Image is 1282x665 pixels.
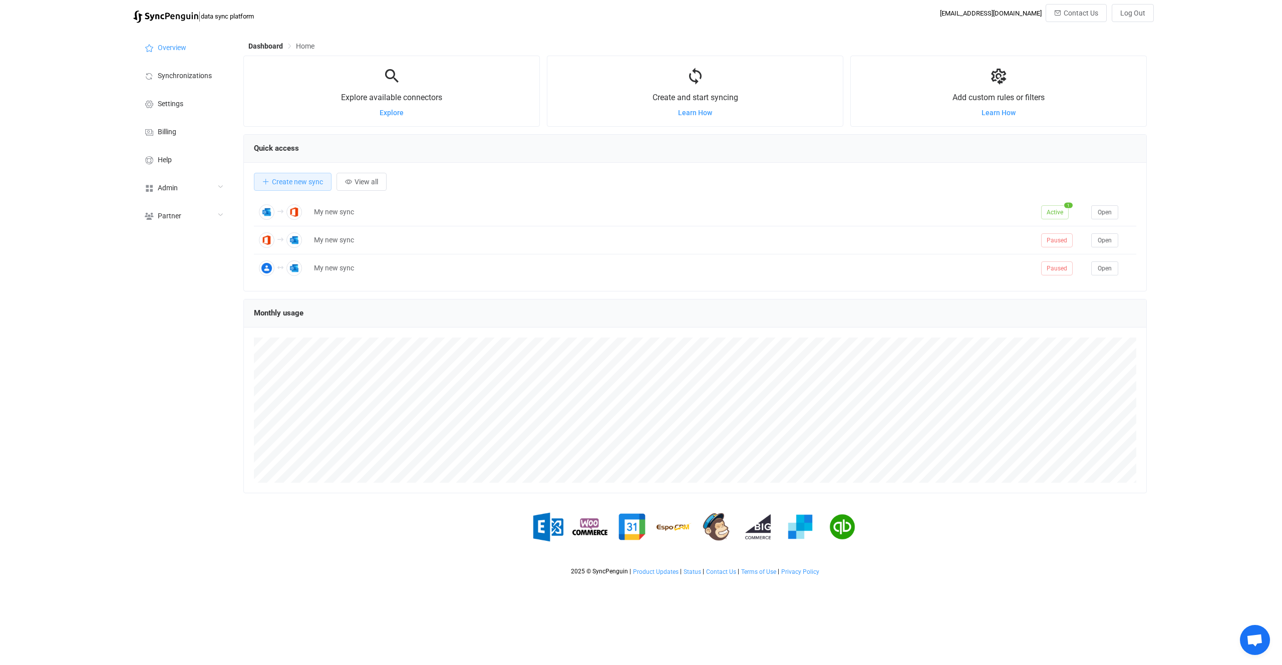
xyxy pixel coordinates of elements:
[738,568,739,575] span: |
[254,308,303,317] span: Monthly usage
[158,156,172,164] span: Help
[706,568,737,575] a: Contact Us
[309,234,1036,246] div: My new sync
[133,89,233,117] a: Settings
[1041,233,1073,247] span: Paused
[633,568,679,575] span: Product Updates
[1091,236,1118,244] a: Open
[778,568,779,575] span: |
[337,173,387,191] button: View all
[286,232,302,248] img: Outlook Calendar Meetings
[629,568,631,575] span: |
[657,509,692,544] img: espo-crm.png
[158,212,181,220] span: Partner
[952,93,1045,102] span: Add custom rules or filters
[1046,4,1107,22] button: Contact Us
[1041,261,1073,275] span: Paused
[1091,208,1118,216] a: Open
[572,509,607,544] img: woo-commerce.png
[1064,202,1073,208] span: 1
[1041,205,1069,219] span: Active
[133,61,233,89] a: Synchronizations
[680,568,682,575] span: |
[341,93,442,102] span: Explore available connectors
[355,178,378,186] span: View all
[741,509,776,544] img: big-commerce.png
[940,10,1042,17] div: [EMAIL_ADDRESS][DOMAIN_NAME]
[254,173,332,191] button: Create new sync
[614,509,650,544] img: google.png
[1091,233,1118,247] button: Open
[259,260,274,276] img: Google Contacts
[1098,237,1112,244] span: Open
[706,568,736,575] span: Contact Us
[272,178,323,186] span: Create new sync
[133,145,233,173] a: Help
[133,11,198,23] img: syncpenguin.svg
[982,109,1016,117] a: Learn How
[259,204,274,220] img: Outlook Calendar Meetings
[133,117,233,145] a: Billing
[198,9,201,23] span: |
[741,568,777,575] a: Terms of Use
[248,42,283,50] span: Dashboard
[1112,4,1154,22] button: Log Out
[781,568,820,575] a: Privacy Policy
[1091,264,1118,272] a: Open
[248,43,314,50] div: Breadcrumb
[1091,261,1118,275] button: Open
[1120,9,1145,17] span: Log Out
[1064,9,1098,17] span: Contact Us
[158,100,183,108] span: Settings
[259,232,274,248] img: Office 365 Calendar Meetings
[309,206,1036,218] div: My new sync
[158,184,178,192] span: Admin
[286,204,302,220] img: Office 365 Calendar Meetings
[825,509,860,544] img: quickbooks.png
[158,44,186,52] span: Overview
[1098,209,1112,216] span: Open
[296,42,314,50] span: Home
[1098,265,1112,272] span: Open
[741,568,776,575] span: Terms of Use
[1240,625,1270,655] div: Open chat
[783,509,818,544] img: sendgrid.png
[699,509,734,544] img: mailchimp.png
[571,568,628,575] span: 2025 © SyncPenguin
[201,13,254,20] span: data sync platform
[133,9,254,23] a: |data sync platform
[380,109,404,117] a: Explore
[530,509,565,544] img: exchange.png
[653,93,738,102] span: Create and start syncing
[309,262,1036,274] div: My new sync
[254,144,299,153] span: Quick access
[158,72,212,80] span: Synchronizations
[1091,205,1118,219] button: Open
[158,128,176,136] span: Billing
[286,260,302,276] img: Outlook Contacts
[678,109,712,117] a: Learn How
[781,568,819,575] span: Privacy Policy
[683,568,702,575] a: Status
[703,568,704,575] span: |
[632,568,679,575] a: Product Updates
[133,33,233,61] a: Overview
